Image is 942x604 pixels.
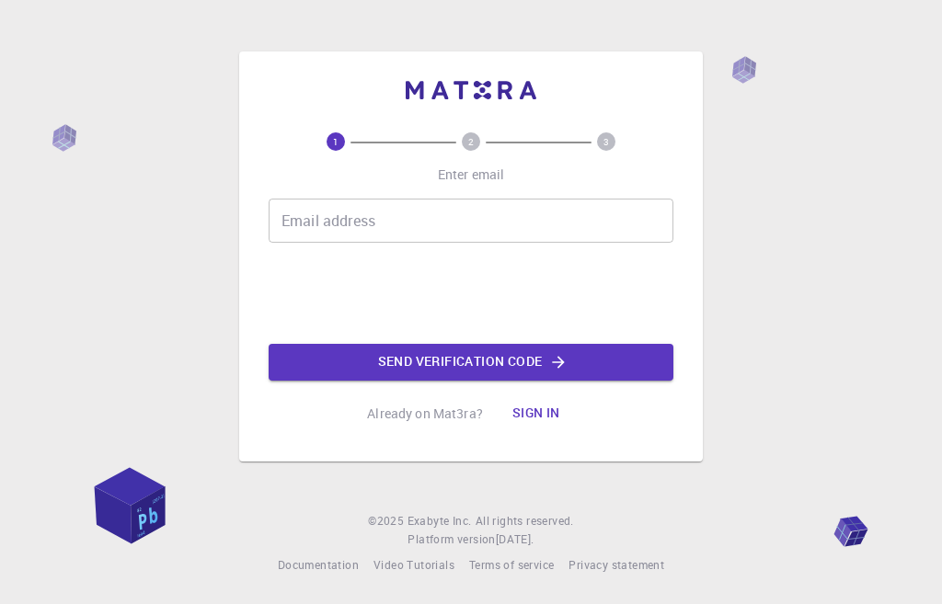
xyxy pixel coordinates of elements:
a: Privacy statement [569,556,664,575]
text: 1 [333,135,339,148]
a: Exabyte Inc. [408,512,472,530]
iframe: reCAPTCHA [331,257,611,329]
a: [DATE]. [496,530,534,549]
a: Terms of service [469,556,554,575]
p: Enter email [438,165,505,184]
text: 2 [468,135,474,148]
span: Video Tutorials [373,557,454,572]
span: Documentation [278,557,359,572]
span: Exabyte Inc. [408,513,472,528]
a: Documentation [278,556,359,575]
button: Sign in [498,395,575,432]
a: Video Tutorials [373,556,454,575]
span: [DATE] . [496,531,534,546]
span: Privacy statement [569,557,664,572]
text: 3 [603,135,609,148]
button: Send verification code [269,344,673,381]
p: Already on Mat3ra? [367,405,483,423]
span: Platform version [408,530,495,549]
span: Terms of service [469,557,554,572]
span: All rights reserved. [476,512,574,530]
span: © 2025 [368,512,407,530]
